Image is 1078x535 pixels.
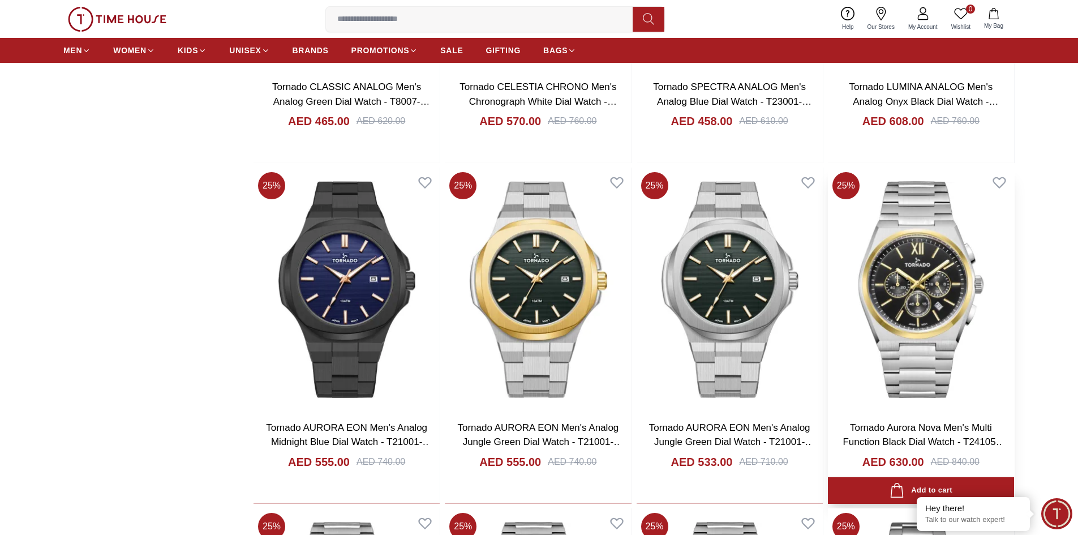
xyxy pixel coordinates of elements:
[931,114,980,128] div: AED 760.00
[479,113,541,129] h4: AED 570.00
[486,45,521,56] span: GIFTING
[947,23,975,31] span: Wishlist
[739,455,788,469] div: AED 710.00
[178,40,207,61] a: KIDS
[63,45,82,56] span: MEN
[548,114,596,128] div: AED 760.00
[832,172,860,199] span: 25 %
[944,5,977,33] a: 0Wishlist
[862,113,924,129] h4: AED 608.00
[113,40,155,61] a: WOMEN
[445,168,631,411] img: Tornado AURORA EON Men's Analog Jungle Green Dial Watch - T21001-TBSHG
[351,40,418,61] a: PROMOTIONS
[113,45,147,56] span: WOMEN
[68,7,166,32] img: ...
[1041,498,1072,529] div: Chat Widget
[671,454,733,470] h4: AED 533.00
[904,23,942,31] span: My Account
[258,172,285,199] span: 25 %
[861,5,901,33] a: Our Stores
[890,483,952,498] div: Add to cart
[293,45,329,56] span: BRANDS
[459,82,617,121] a: Tornado CELESTIA CHRONO Men's Chronograph White Dial Watch - T3149B-YBSW
[449,172,476,199] span: 25 %
[838,23,858,31] span: Help
[178,45,198,56] span: KIDS
[543,40,576,61] a: BAGS
[288,454,350,470] h4: AED 555.00
[931,455,980,469] div: AED 840.00
[357,114,405,128] div: AED 620.00
[440,40,463,61] a: SALE
[486,40,521,61] a: GIFTING
[272,82,430,121] a: Tornado CLASSIC ANALOG Men's Analog Green Dial Watch - T8007-GBGH
[288,113,350,129] h4: AED 465.00
[925,503,1021,514] div: Hey there!
[229,45,261,56] span: UNISEX
[440,45,463,56] span: SALE
[637,168,823,411] img: Tornado AURORA EON Men's Analog Jungle Green Dial Watch - T21001-SBSHG
[649,422,815,462] a: Tornado AURORA EON Men's Analog Jungle Green Dial Watch - T21001-SBSHG
[849,82,999,121] a: Tornado LUMINA ANALOG Men's Analog Onyx Black Dial Watch - T22001-KBKB
[254,168,440,411] img: Tornado AURORA EON Men's Analog Midnight Blue Dial Watch - T21001-XBXNK
[479,454,541,470] h4: AED 555.00
[828,477,1014,504] button: Add to cart
[357,455,405,469] div: AED 740.00
[977,6,1010,32] button: My Bag
[835,5,861,33] a: Help
[457,422,623,462] a: Tornado AURORA EON Men's Analog Jungle Green Dial Watch - T21001-TBSHG
[351,45,410,56] span: PROMOTIONS
[862,454,924,470] h4: AED 630.00
[266,422,432,462] a: Tornado AURORA EON Men's Analog Midnight Blue Dial Watch - T21001-XBXNK
[641,172,668,199] span: 25 %
[293,40,329,61] a: BRANDS
[966,5,975,14] span: 0
[863,23,899,31] span: Our Stores
[980,22,1008,30] span: My Bag
[739,114,788,128] div: AED 610.00
[828,168,1014,411] img: Tornado Aurora Nova Men's Multi Function Black Dial Watch - T24105-TBSB
[925,515,1021,525] p: Talk to our watch expert!
[653,82,811,121] a: Tornado SPECTRA ANALOG Men's Analog Blue Dial Watch - T23001-SBSL
[63,40,91,61] a: MEN
[543,45,568,56] span: BAGS
[548,455,596,469] div: AED 740.00
[843,422,1005,462] a: Tornado Aurora Nova Men's Multi Function Black Dial Watch - T24105-TBSB
[671,113,733,129] h4: AED 458.00
[229,40,269,61] a: UNISEX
